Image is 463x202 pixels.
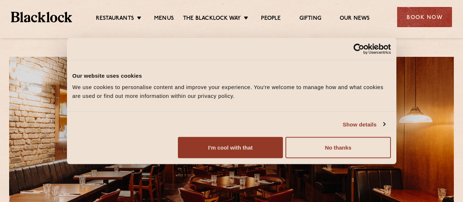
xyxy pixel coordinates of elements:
[340,15,370,23] a: Our News
[11,12,72,22] img: BL_Textured_Logo-footer-cropped.svg
[183,15,241,23] a: The Blacklock Way
[72,83,391,100] div: We use cookies to personalise content and improve your experience. You're welcome to manage how a...
[397,7,452,27] div: Book Now
[96,15,134,23] a: Restaurants
[178,137,283,158] button: I'm cool with that
[72,71,391,80] div: Our website uses cookies
[343,120,385,129] a: Show details
[299,15,321,23] a: Gifting
[285,137,391,158] button: No thanks
[261,15,281,23] a: People
[327,43,391,54] a: Usercentrics Cookiebot - opens in a new window
[154,15,174,23] a: Menus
